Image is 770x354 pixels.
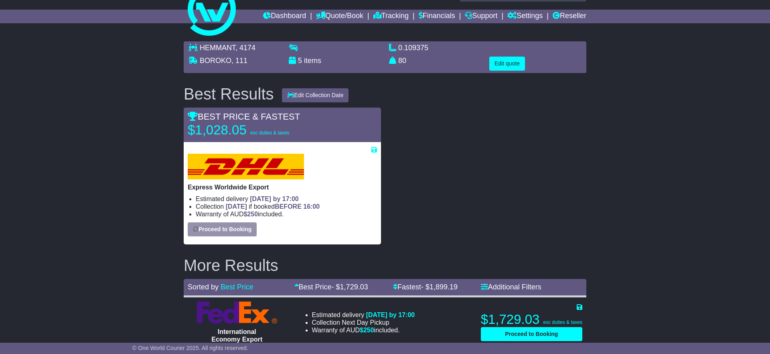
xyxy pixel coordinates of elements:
[226,203,320,210] span: if booked
[366,311,415,318] span: [DATE] by 17:00
[235,44,255,52] span: , 4174
[275,203,302,210] span: BEFORE
[543,319,582,325] span: exc duties & taxes
[211,328,262,343] span: International Economy Export
[196,210,377,218] li: Warranty of AUD included.
[231,57,247,65] span: , 111
[200,57,231,65] span: BOROKO
[342,319,389,326] span: Next Day Pickup
[393,283,458,291] a: Fastest- $1,899.19
[188,283,219,291] span: Sorted by
[312,311,415,319] li: Estimated delivery
[373,10,409,23] a: Tracking
[250,130,289,136] span: exc duties & taxes
[332,283,368,291] span: - $
[419,10,455,23] a: Financials
[180,85,278,103] div: Best Results
[188,222,257,236] button: Proceed to Booking
[196,195,377,203] li: Estimated delivery
[465,10,497,23] a: Support
[398,57,406,65] span: 80
[298,57,302,65] span: 5
[188,112,300,122] span: BEST PRICE & FASTEST
[507,10,543,23] a: Settings
[294,283,368,291] a: Best Price- $1,729.03
[340,283,368,291] span: 1,729.03
[481,327,582,341] button: Proceed to Booking
[553,10,586,23] a: Reseller
[421,283,458,291] span: - $
[312,319,415,326] li: Collection
[226,203,247,210] span: [DATE]
[430,283,458,291] span: 1,899.19
[188,122,289,138] p: $1,028.05
[282,88,349,102] button: Edit Collection Date
[132,345,248,351] span: © One World Courier 2025. All rights reserved.
[481,283,541,291] a: Additional Filters
[221,283,253,291] a: Best Price
[250,195,299,202] span: [DATE] by 17:00
[481,311,582,328] p: $1,729.03
[363,327,374,334] span: 250
[188,183,377,191] p: Express Worldwide Export
[398,44,428,52] span: 0.109375
[184,256,586,274] h2: More Results
[197,301,277,324] img: FedEx Express: International Economy Export
[263,10,306,23] a: Dashboard
[200,44,235,52] span: HEMMANT
[316,10,363,23] a: Quote/Book
[243,211,258,218] span: $
[489,57,525,71] button: Edit quote
[247,211,258,218] span: 250
[303,203,320,210] span: 16:00
[312,326,415,334] li: Warranty of AUD included.
[304,57,321,65] span: items
[360,327,374,334] span: $
[196,203,377,210] li: Collection
[188,154,304,179] img: DHL: Express Worldwide Export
